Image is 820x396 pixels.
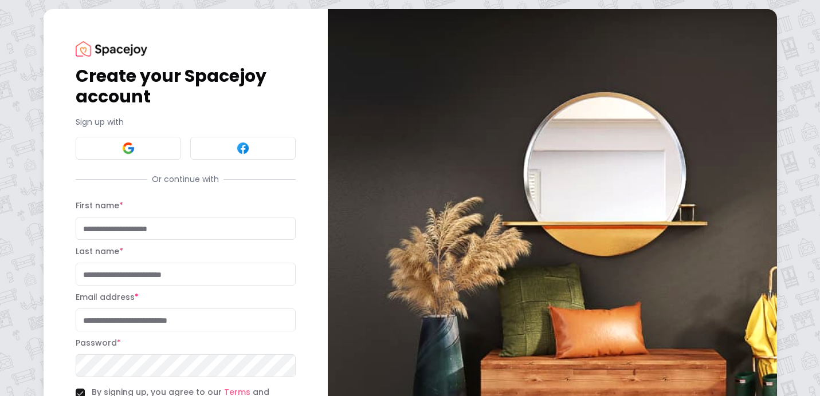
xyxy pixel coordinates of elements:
span: Or continue with [147,173,223,185]
img: Facebook signin [236,141,250,155]
label: Password [76,337,121,349]
label: First name [76,200,123,211]
p: Sign up with [76,116,296,128]
label: Last name [76,245,123,257]
img: Spacejoy Logo [76,41,147,57]
h1: Create your Spacejoy account [76,66,296,107]
label: Email address [76,291,139,303]
img: Google signin [121,141,135,155]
